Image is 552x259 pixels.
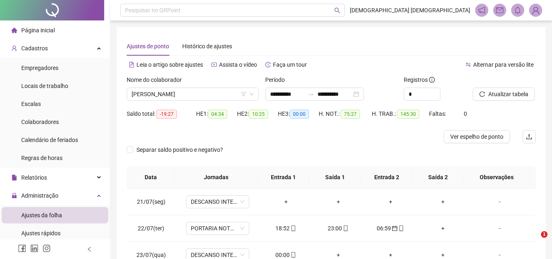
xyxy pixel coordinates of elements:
span: Ajustes rápidos [21,230,60,236]
th: Saída 2 [412,166,464,189]
span: calendar [391,225,398,231]
th: Entrada 2 [361,166,412,189]
span: notification [478,7,485,14]
span: [DEMOGRAPHIC_DATA] [DEMOGRAPHIC_DATA] [350,6,470,15]
th: Data [127,166,175,189]
span: user-add [11,45,17,51]
span: Assista o vídeo [219,61,257,68]
div: - [476,197,524,206]
span: Calendário de feriados [21,137,78,143]
span: left [87,246,92,252]
div: + [371,197,410,206]
button: Atualizar tabela [473,88,535,101]
div: 18:52 [266,224,306,233]
div: - [476,224,524,233]
div: Saldo total: [127,109,196,119]
span: Escalas [21,101,41,107]
span: mail [496,7,503,14]
span: DESCANSO INTER-JORNADA [191,196,244,208]
span: mobile [290,252,296,258]
div: + [423,197,463,206]
div: HE 3: [278,109,319,119]
span: reload [479,91,485,97]
span: Atualizar tabela [488,90,528,99]
span: file-text [129,62,134,68]
span: Locais de trabalho [21,83,68,89]
img: 89939 [530,4,542,16]
div: H. NOT.: [319,109,372,119]
span: Histórico de ajustes [182,43,232,50]
span: Faltas: [429,110,447,117]
label: Nome do colaborador [127,75,187,84]
span: 0 [464,110,467,117]
span: Empregadores [21,65,58,71]
span: MAILTON FRANÇA VAZ [132,88,254,100]
span: 75:27 [341,110,360,119]
span: Relatórios [21,174,47,181]
span: search [334,7,340,14]
button: Ver espelho de ponto [444,130,510,143]
span: Colaboradores [21,119,59,125]
div: H. TRAB.: [372,109,429,119]
span: Ver espelho de ponto [450,132,503,141]
span: 10:25 [249,110,268,119]
div: HE 1: [196,109,237,119]
span: mobile [398,225,404,231]
div: + [266,197,306,206]
span: facebook [18,244,26,252]
span: Alternar para versão lite [473,61,534,68]
span: Cadastros [21,45,48,52]
th: Jornadas [175,166,258,189]
span: linkedin [30,244,38,252]
span: file [11,175,17,180]
span: Registros [404,75,435,84]
span: Separar saldo positivo e negativo? [133,145,226,154]
span: Ajustes da folha [21,212,62,218]
span: swap [465,62,471,68]
iframe: Intercom live chat [524,231,544,251]
span: down [249,92,254,97]
th: Saída 1 [309,166,361,189]
span: bell [514,7,521,14]
th: Entrada 1 [258,166,309,189]
span: history [265,62,271,68]
span: 22/07(ter) [138,225,164,232]
div: 06:59 [371,224,410,233]
span: Leia o artigo sobre ajustes [136,61,203,68]
span: filter [241,92,246,97]
div: + [423,224,463,233]
span: swap-right [308,91,314,97]
span: 21/07(seg) [137,198,165,205]
span: to [308,91,314,97]
span: 00:00 [290,110,309,119]
span: info-circle [429,77,435,83]
th: Observações [464,166,530,189]
div: + [319,197,358,206]
div: 23:00 [319,224,358,233]
span: home [11,27,17,33]
span: lock [11,193,17,198]
span: Faça um tour [273,61,307,68]
span: upload [526,133,532,140]
span: instagram [42,244,51,252]
span: Página inicial [21,27,55,34]
span: mobile [342,225,349,231]
span: -19:27 [156,110,177,119]
span: PORTARIA NOTURNO NEO [191,222,244,234]
span: 23/07(qua) [136,252,166,258]
span: youtube [211,62,217,68]
span: 1 [541,231,548,238]
span: Regras de horas [21,155,63,161]
span: Observações [471,173,523,182]
label: Período [265,75,290,84]
span: mobile [290,225,296,231]
span: 04:34 [208,110,227,119]
span: Ajustes de ponto [127,43,169,50]
span: 145:30 [397,110,419,119]
div: HE 2: [237,109,278,119]
span: Administração [21,192,58,199]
